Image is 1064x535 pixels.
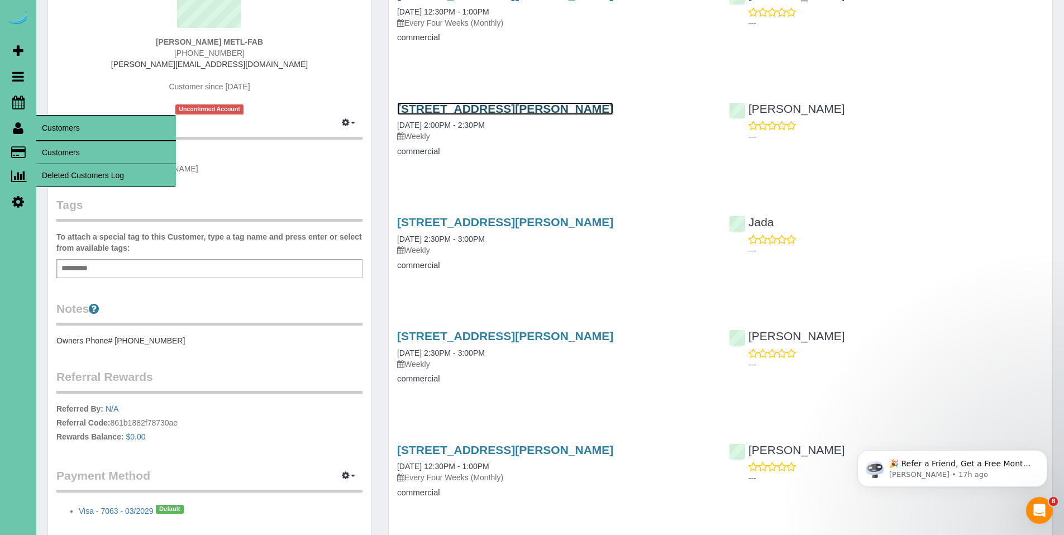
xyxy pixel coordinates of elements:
[397,443,613,456] a: [STREET_ADDRESS][PERSON_NAME]
[397,488,712,498] h4: commercial
[397,216,613,228] a: [STREET_ADDRESS][PERSON_NAME]
[1026,497,1053,524] iframe: Intercom live chat
[748,359,1044,370] p: ---
[397,17,712,28] p: Every Four Weeks (Monthly)
[1049,497,1058,506] span: 8
[397,348,485,357] a: [DATE] 2:30PM - 3:00PM
[36,141,176,187] ul: Customers
[729,102,845,115] a: [PERSON_NAME]
[56,231,362,254] label: To attach a special tag to this Customer, type a tag name and press enter or select from availabl...
[397,131,712,142] p: Weekly
[106,404,118,413] a: N/A
[111,60,308,69] a: [PERSON_NAME][EMAIL_ADDRESS][DOMAIN_NAME]
[56,403,103,414] label: Referred By:
[156,505,184,514] span: Default
[397,33,712,42] h4: commercial
[397,102,613,115] a: [STREET_ADDRESS][PERSON_NAME]
[397,329,613,342] a: [STREET_ADDRESS][PERSON_NAME]
[729,443,845,456] a: [PERSON_NAME]
[174,49,245,58] span: [PHONE_NUMBER]
[56,431,124,442] label: Rewards Balance:
[748,245,1044,256] p: ---
[156,37,263,46] strong: [PERSON_NAME] METL-FAB
[397,245,712,256] p: Weekly
[7,11,29,27] img: Automaid Logo
[397,261,712,270] h4: commercial
[56,197,362,222] legend: Tags
[126,432,146,441] a: $0.00
[397,359,712,370] p: Weekly
[748,131,1044,142] p: ---
[79,507,154,515] a: Visa - 7063 - 03/2029
[397,462,489,471] a: [DATE] 12:30PM - 1:00PM
[397,235,485,243] a: [DATE] 2:30PM - 3:00PM
[729,329,845,342] a: [PERSON_NAME]
[175,104,244,114] span: Unconfirmed Account
[397,147,712,156] h4: commercial
[36,164,176,187] a: Deleted Customers Log
[397,7,489,16] a: [DATE] 12:30PM - 1:00PM
[397,472,712,483] p: Every Four Weeks (Monthly)
[169,82,250,91] span: Customer since [DATE]
[36,115,176,141] span: Customers
[56,369,362,394] legend: Referral Rewards
[397,121,485,130] a: [DATE] 2:00PM - 2:30PM
[56,403,362,445] p: 861b1882f78730ae
[397,374,712,384] h4: commercial
[36,141,176,164] a: Customers
[56,467,362,493] legend: Payment Method
[56,335,362,346] pre: Owners Phone# [PHONE_NUMBER]
[56,300,362,326] legend: Notes
[729,216,774,228] a: Jada
[748,18,1044,29] p: ---
[56,417,110,428] label: Referral Code:
[748,472,1044,484] p: ---
[841,427,1064,505] iframe: Intercom notifications message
